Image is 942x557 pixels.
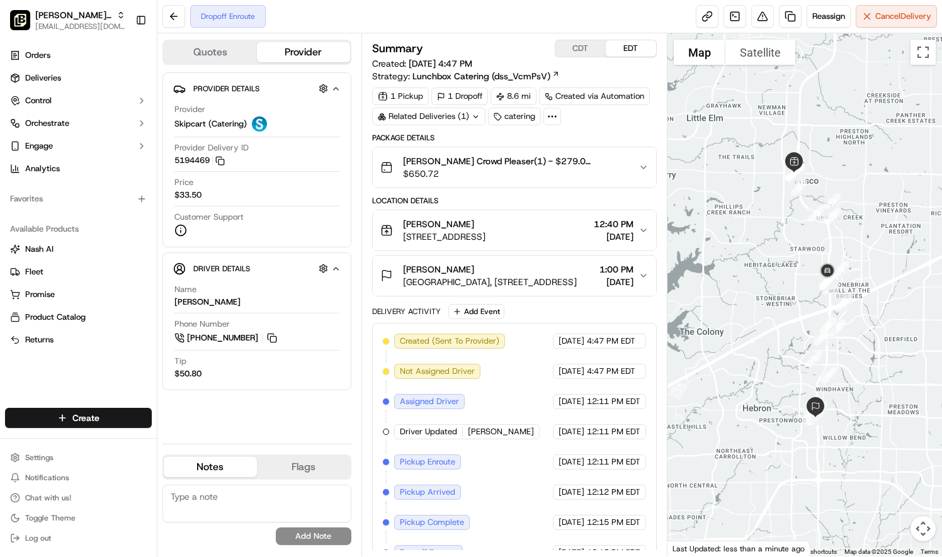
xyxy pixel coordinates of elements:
[801,346,827,372] div: 26
[856,5,937,28] button: CancelDelivery
[803,404,829,430] div: 22
[174,155,225,166] button: 5194469
[5,159,152,179] a: Analytics
[431,87,488,105] div: 1 Dropoff
[33,81,227,94] input: Got a question? Start typing here...
[174,211,244,223] span: Customer Support
[35,21,125,31] button: [EMAIL_ADDRESS][DOMAIN_NAME]
[875,11,931,22] span: Cancel Delivery
[25,118,69,129] span: Orchestrate
[5,239,152,259] button: Nash AI
[35,9,111,21] span: [PERSON_NAME] Parent Org
[174,177,193,188] span: Price
[25,513,76,523] span: Toggle Theme
[409,58,472,69] span: [DATE] 4:47 PM
[174,318,230,330] span: Phone Number
[5,68,152,88] a: Deliveries
[10,334,147,346] a: Returns
[25,473,69,483] span: Notifications
[174,296,241,308] div: [PERSON_NAME]
[671,540,712,556] a: Open this area in Google Maps (opens a new window)
[667,541,810,556] div: Last Updated: less than a minute ago
[559,456,584,468] span: [DATE]
[372,196,657,206] div: Location Details
[372,108,485,125] div: Related Deliveries (1)
[807,5,851,28] button: Reassign
[25,50,50,61] span: Orders
[468,426,534,437] span: [PERSON_NAME]
[10,312,147,323] a: Product Catalog
[25,266,43,278] span: Fleet
[403,263,474,276] span: [PERSON_NAME]
[5,189,152,209] div: Favorites
[587,517,640,528] span: 12:15 PM EDT
[5,509,152,527] button: Toggle Theme
[5,449,152,466] button: Settings
[43,120,207,132] div: Start new chat
[5,408,152,428] button: Create
[193,84,259,94] span: Provider Details
[587,456,640,468] span: 12:11 PM EDT
[5,489,152,507] button: Chat with us!
[559,366,584,377] span: [DATE]
[594,230,633,243] span: [DATE]
[25,163,60,174] span: Analytics
[403,218,474,230] span: [PERSON_NAME]
[559,517,584,528] span: [DATE]
[25,289,55,300] span: Promise
[781,159,807,186] div: 9
[783,160,809,187] div: 1
[257,457,350,477] button: Flags
[559,426,584,437] span: [DATE]
[803,200,830,227] div: 12
[587,335,635,347] span: 4:47 PM EDT
[806,396,832,422] div: 20
[801,403,827,430] div: 21
[814,268,841,295] div: 32
[819,188,846,215] div: 14
[373,256,656,296] button: [PERSON_NAME][GEOGRAPHIC_DATA], [STREET_ADDRESS]1:00 PM[DATE]
[824,315,851,341] div: 18
[555,40,606,57] button: CDT
[8,177,101,200] a: 📗Knowledge Base
[780,159,807,186] div: 5
[5,529,152,547] button: Log out
[5,469,152,487] button: Notifications
[193,264,250,274] span: Driver Details
[13,12,38,37] img: Nash
[174,331,279,345] a: [PHONE_NUMBER]
[372,70,560,82] div: Strategy:
[43,132,159,142] div: We're available if you need us!
[25,244,54,255] span: Nash AI
[491,87,536,105] div: 8.6 mi
[5,262,152,282] button: Fleet
[400,335,499,347] span: Created (Sent To Provider)
[5,284,152,305] button: Promise
[606,40,656,57] button: EDT
[815,312,841,339] div: 28
[5,91,152,111] button: Control
[373,147,656,188] button: [PERSON_NAME] Crowd Pleaser(1) - $279.0 [PERSON_NAME] Signature Package(1) - $209.0$650.72
[174,142,249,154] span: Provider Delivery ID
[559,396,584,407] span: [DATE]
[587,487,640,498] span: 12:12 PM EDT
[372,307,441,317] div: Delivery Activity
[671,540,712,556] img: Google
[25,182,96,194] span: Knowledge Base
[13,120,35,142] img: 1736555255976-a54dd68f-1ca7-489b-9aae-adbdc363a1c4
[5,307,152,327] button: Product Catalog
[844,548,913,555] span: Map data ©2025 Google
[403,230,485,243] span: [STREET_ADDRESS]
[101,177,207,200] a: 💻API Documentation
[786,174,812,201] div: 11
[488,108,541,125] div: catering
[599,263,633,276] span: 1:00 PM
[10,266,147,278] a: Fleet
[174,368,201,380] div: $50.80
[25,72,61,84] span: Deliveries
[815,362,842,388] div: 19
[164,42,257,62] button: Quotes
[125,213,152,222] span: Pylon
[187,332,258,344] span: [PHONE_NUMBER]
[809,324,836,351] div: 27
